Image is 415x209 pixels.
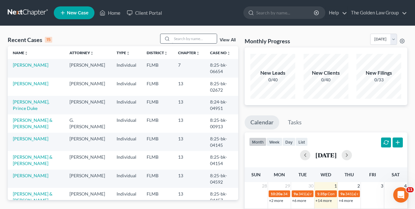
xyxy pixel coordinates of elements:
[392,172,400,177] span: Sat
[126,51,130,55] i: unfold_more
[205,133,238,151] td: 8:25-bk-04145
[315,198,332,203] a: +14 more
[13,154,53,166] a: [PERSON_NAME] & [PERSON_NAME]
[321,172,331,177] span: Wed
[328,191,401,196] span: Confirmation Hearing for [PERSON_NAME]
[315,152,337,158] h2: [DATE]
[357,182,361,190] span: 2
[369,172,376,177] span: Fri
[13,50,28,55] a: Nameunfold_more
[334,182,338,190] span: 1
[220,38,236,42] a: View All
[142,170,173,188] td: FLMB
[298,191,360,196] span: 341(a) meeting for [PERSON_NAME]
[111,78,142,96] td: Individual
[356,77,401,83] div: 0/33
[13,62,48,68] a: [PERSON_NAME]
[326,7,347,19] a: Help
[24,51,28,55] i: unfold_more
[298,172,307,177] span: Tue
[317,191,327,196] span: 1:35p
[13,191,53,203] a: [PERSON_NAME] & [PERSON_NAME]
[142,133,173,151] td: FLMB
[67,11,88,15] span: New Case
[210,50,231,55] a: Case Nounfold_more
[205,151,238,169] td: 8:25-bk-04154
[274,172,285,177] span: Mon
[205,170,238,188] td: 8:25-bk-04592
[117,50,130,55] a: Typeunfold_more
[340,191,345,196] span: 9a
[339,198,353,203] a: +4 more
[142,151,173,169] td: FLMB
[111,170,142,188] td: Individual
[356,69,401,77] div: New Filings
[296,138,308,146] button: list
[164,51,168,55] i: unfold_more
[282,138,296,146] button: day
[90,51,94,55] i: unfold_more
[173,78,205,96] td: 13
[249,138,266,146] button: month
[345,172,354,177] span: Thu
[269,198,283,203] a: +2 more
[111,114,142,133] td: Individual
[266,138,282,146] button: week
[406,187,414,192] span: 11
[64,96,111,114] td: [PERSON_NAME]
[13,173,48,178] a: [PERSON_NAME]
[261,182,268,190] span: 28
[69,50,94,55] a: Attorneyunfold_more
[64,133,111,151] td: [PERSON_NAME]
[64,188,111,206] td: [PERSON_NAME]
[13,136,48,141] a: [PERSON_NAME]
[64,59,111,77] td: [PERSON_NAME]
[292,198,306,203] a: +6 more
[13,117,53,129] a: [PERSON_NAME] & [PERSON_NAME]
[111,188,142,206] td: Individual
[205,78,238,96] td: 8:25-bk-02672
[308,182,314,190] span: 30
[13,99,49,111] a: [PERSON_NAME], Prince Duke
[124,7,165,19] a: Client Portal
[142,59,173,77] td: FLMB
[64,151,111,169] td: [PERSON_NAME]
[251,172,261,177] span: Sun
[173,188,205,206] td: 13
[64,78,111,96] td: [PERSON_NAME]
[205,188,238,206] td: 8:25-bk-04457
[142,114,173,133] td: FLMB
[294,191,298,196] span: 9a
[173,96,205,114] td: 13
[45,37,52,43] div: 15
[172,34,217,43] input: Search by name...
[282,115,307,130] a: Tasks
[205,59,238,77] td: 8:25-bk-06654
[245,37,290,45] h3: Monthly Progress
[380,182,384,190] span: 3
[142,96,173,114] td: FLMB
[173,133,205,151] td: 13
[403,182,407,190] span: 4
[245,115,279,130] a: Calendar
[96,7,124,19] a: Home
[64,114,111,133] td: G. [PERSON_NAME]
[284,182,291,190] span: 29
[227,51,231,55] i: unfold_more
[196,51,200,55] i: unfold_more
[13,81,48,86] a: [PERSON_NAME]
[8,36,52,44] div: Recent Cases
[178,50,200,55] a: Chapterunfold_more
[173,59,205,77] td: 7
[147,50,168,55] a: Districtunfold_more
[111,96,142,114] td: Individual
[256,7,315,19] input: Search by name...
[304,69,348,77] div: New Clients
[173,151,205,169] td: 13
[393,187,409,203] iframe: Intercom live chat
[205,96,238,114] td: 8:24-bk-04951
[142,188,173,206] td: FLMB
[173,114,205,133] td: 13
[283,191,345,196] span: 341(a) meeting for [PERSON_NAME]
[205,114,238,133] td: 8:25-bk-00913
